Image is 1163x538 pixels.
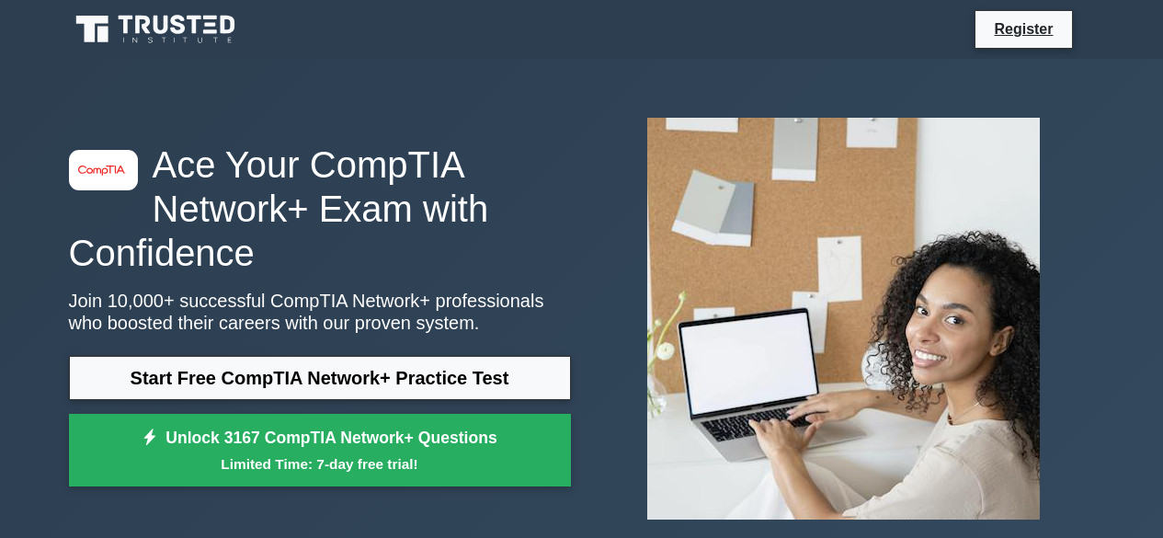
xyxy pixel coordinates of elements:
p: Join 10,000+ successful CompTIA Network+ professionals who boosted their careers with our proven ... [69,290,571,334]
a: Start Free CompTIA Network+ Practice Test [69,356,571,400]
a: Register [983,17,1064,40]
small: Limited Time: 7-day free trial! [92,453,548,475]
a: Unlock 3167 CompTIA Network+ QuestionsLimited Time: 7-day free trial! [69,414,571,487]
h1: Ace Your CompTIA Network+ Exam with Confidence [69,143,571,275]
